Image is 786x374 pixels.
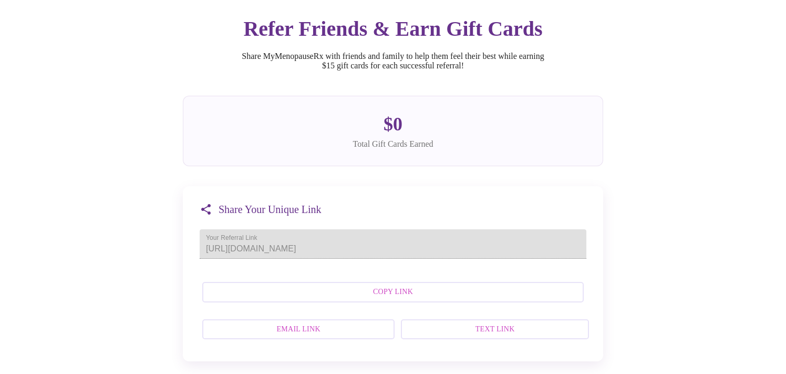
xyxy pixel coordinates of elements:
[183,16,603,41] h2: Refer Friends & Earn Gift Cards
[200,113,586,135] div: $ 0
[398,314,586,345] a: Text Link
[214,286,572,299] span: Copy Link
[214,323,383,336] span: Email Link
[202,319,395,340] button: Email Link
[200,314,392,345] a: Email Link
[202,282,584,302] button: Copy Link
[200,139,586,149] div: Total Gift Cards Earned
[401,319,589,340] button: Text Link
[235,52,551,70] p: Share MyMenopauseRx with friends and family to help them feel their best while earning $15 gift c...
[219,204,322,216] h3: Share Your Unique Link
[412,323,577,336] span: Text Link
